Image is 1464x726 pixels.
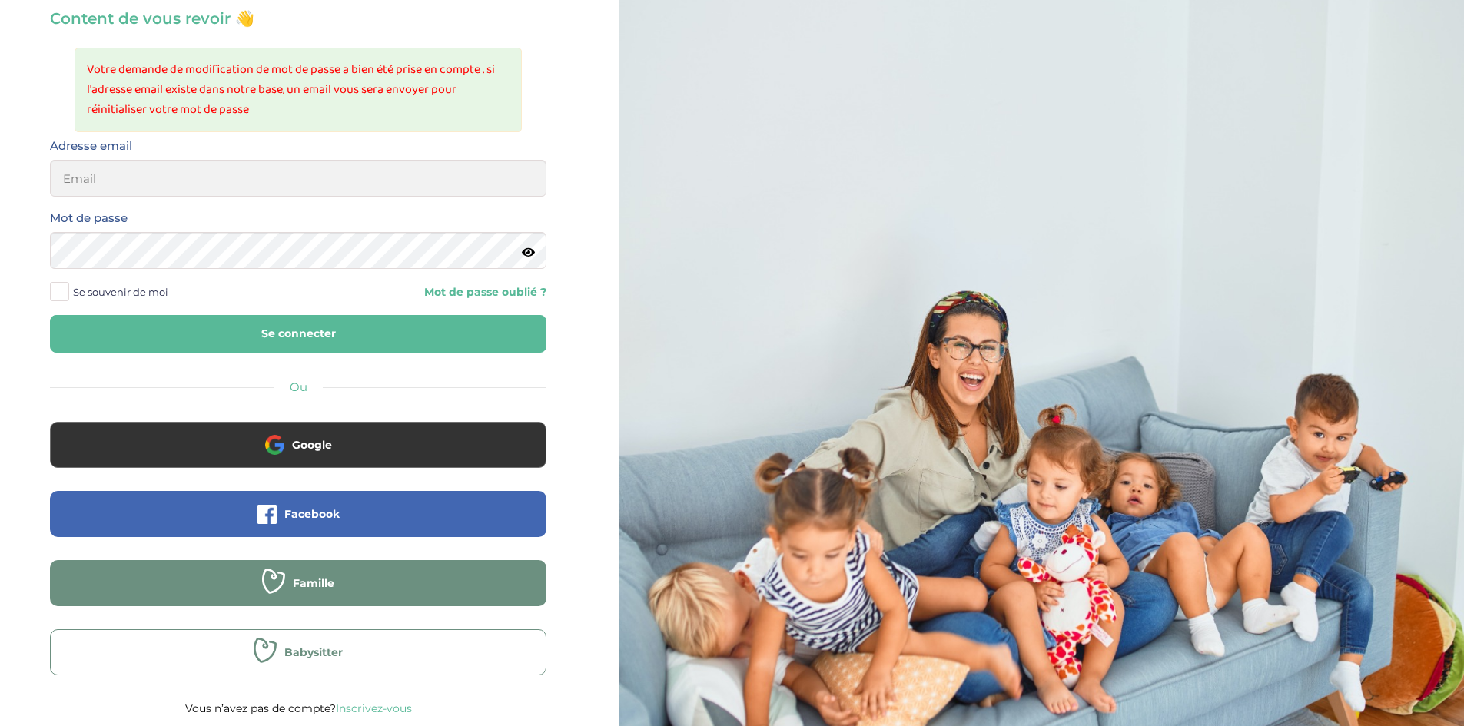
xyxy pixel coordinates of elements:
[50,586,546,601] a: Famille
[336,701,412,715] a: Inscrivez-vous
[50,208,128,228] label: Mot de passe
[284,506,340,522] span: Facebook
[50,422,546,468] button: Google
[50,136,132,156] label: Adresse email
[257,505,277,524] img: facebook.png
[50,160,546,197] input: Email
[50,698,546,718] p: Vous n’avez pas de compte?
[50,517,546,532] a: Facebook
[293,575,334,591] span: Famille
[73,282,168,302] span: Se souvenir de moi
[50,315,546,353] button: Se connecter
[310,285,546,300] a: Mot de passe oublié ?
[50,8,546,29] h3: Content de vous revoir 👋
[87,60,510,120] li: Votre demande de modification de mot de passe a bien été prise en compte . si l'adresse email exi...
[50,629,546,675] button: Babysitter
[292,437,332,453] span: Google
[50,448,546,462] a: Google
[50,655,546,670] a: Babysitter
[284,645,343,660] span: Babysitter
[265,435,284,454] img: google.png
[50,560,546,606] button: Famille
[50,491,546,537] button: Facebook
[290,380,307,394] span: Ou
